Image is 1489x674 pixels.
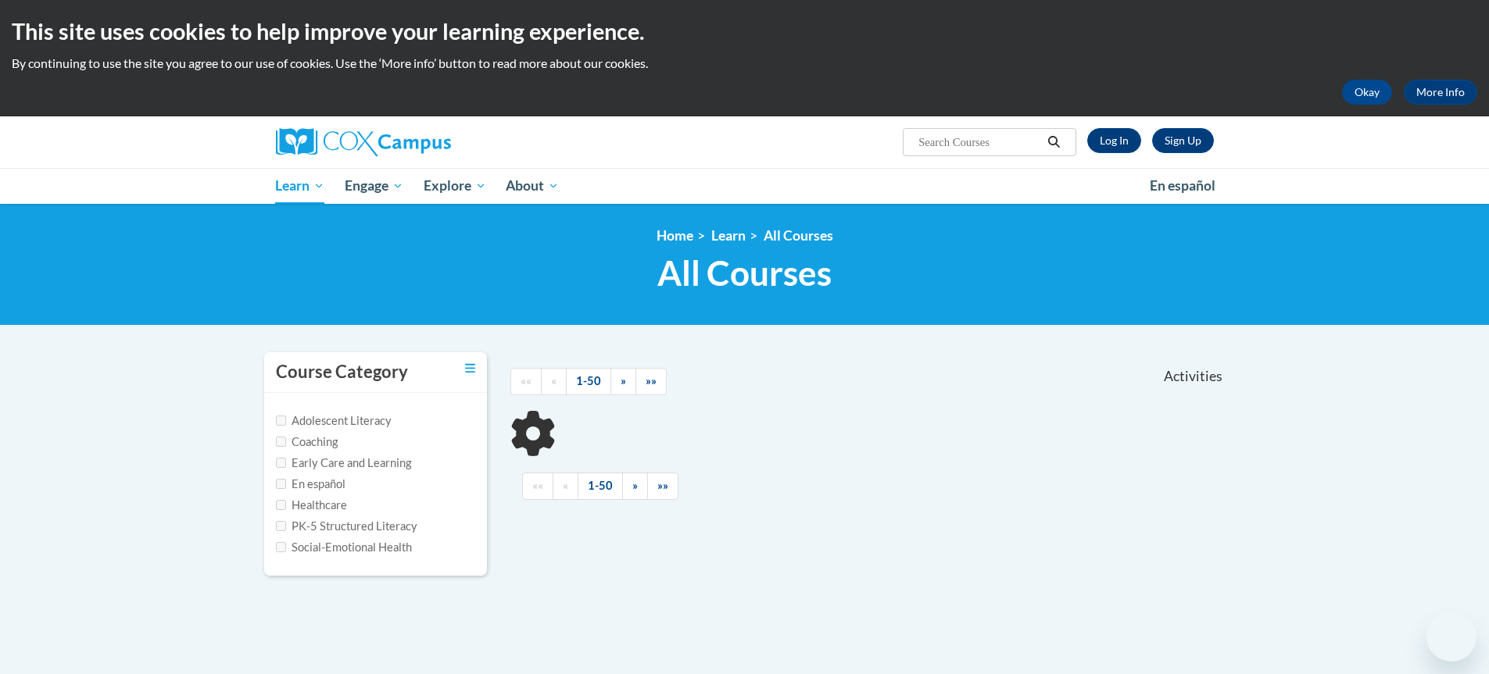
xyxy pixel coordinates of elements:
label: Early Care and Learning [276,455,411,472]
span: » [621,374,626,387]
input: Checkbox for Options [276,458,286,468]
img: Cox Campus [276,128,451,156]
span: En español [1150,177,1215,194]
span: »» [657,479,668,492]
span: About [506,177,559,195]
a: Home [657,227,693,244]
a: Explore [413,168,496,204]
iframe: Button to launch messaging window [1426,612,1476,662]
a: About [496,168,569,204]
a: All Courses [764,227,833,244]
span: «« [532,479,543,492]
a: More Info [1404,80,1477,105]
a: Cox Campus [276,128,573,156]
span: All Courses [657,252,832,294]
a: En español [1140,169,1226,202]
label: En español [276,476,345,493]
h2: This site uses cookies to help improve your learning experience. [12,16,1477,47]
input: Checkbox for Options [276,415,286,426]
a: Learn [711,227,746,244]
button: Search [1042,133,1065,152]
input: Checkbox for Options [276,437,286,447]
a: Log In [1087,128,1141,153]
a: Begining [510,368,542,395]
span: «« [521,374,532,387]
a: Toggle collapse [465,360,475,377]
a: Engage [335,168,413,204]
label: Adolescent Literacy [276,412,392,430]
input: Checkbox for Options [276,542,286,552]
button: Okay [1342,80,1392,105]
span: Explore [424,177,486,195]
span: Activities [1164,368,1222,385]
a: End [647,473,678,500]
a: Register [1152,128,1214,153]
a: Begining [522,473,553,500]
input: Checkbox for Options [276,479,286,489]
a: Learn [266,168,335,204]
label: Healthcare [276,497,347,514]
input: Checkbox for Options [276,500,286,510]
input: Checkbox for Options [276,521,286,531]
div: Main menu [252,168,1237,204]
input: Search Courses [917,133,1042,152]
span: Learn [275,177,324,195]
span: « [551,374,557,387]
h3: Course Category [276,360,408,384]
a: Previous [553,473,578,500]
label: Social-Emotional Health [276,539,412,556]
span: Engage [345,177,403,195]
a: Previous [541,368,567,395]
label: Coaching [276,433,338,451]
span: « [563,479,568,492]
a: Next [622,473,648,500]
p: By continuing to use the site you agree to our use of cookies. Use the ‘More info’ button to read... [12,55,1477,72]
a: End [635,368,667,395]
a: Next [610,368,636,395]
a: 1-50 [578,473,623,500]
label: PK-5 Structured Literacy [276,518,417,535]
span: » [632,479,638,492]
a: 1-50 [566,368,611,395]
span: »» [646,374,657,387]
